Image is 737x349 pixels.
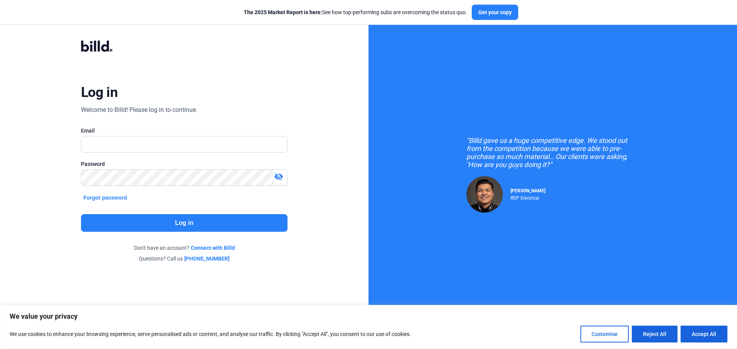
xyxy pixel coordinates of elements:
div: "Billd gave us a huge competitive edge. We stood out from the competition because we were able to... [466,136,639,169]
button: Forgot password [81,193,129,202]
mat-icon: visibility_off [274,172,283,181]
p: We use cookies to enhance your browsing experience, serve personalised ads or content, and analys... [10,329,411,339]
div: See how top-performing subs are overcoming the status quo. [244,8,467,16]
div: Password [81,160,288,168]
button: Customise [580,326,629,342]
span: The 2025 Market Report is here: [244,9,322,15]
div: Log in [81,84,117,101]
p: We value your privacy [10,312,727,321]
button: Log in [81,214,288,232]
span: [PERSON_NAME] [511,188,545,193]
a: [PHONE_NUMBER] [184,255,230,262]
button: Accept All [681,326,727,342]
button: Get your copy [472,5,518,20]
a: Connect with Billd [191,244,235,252]
div: Welcome to Billd! Please log in to continue. [81,105,197,115]
div: Questions? Call us [81,255,288,262]
div: Don't have an account? [81,244,288,252]
img: Raul Pacheco [466,176,503,213]
div: Email [81,127,288,134]
button: Reject All [632,326,678,342]
div: RDP Electrical [511,193,545,201]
